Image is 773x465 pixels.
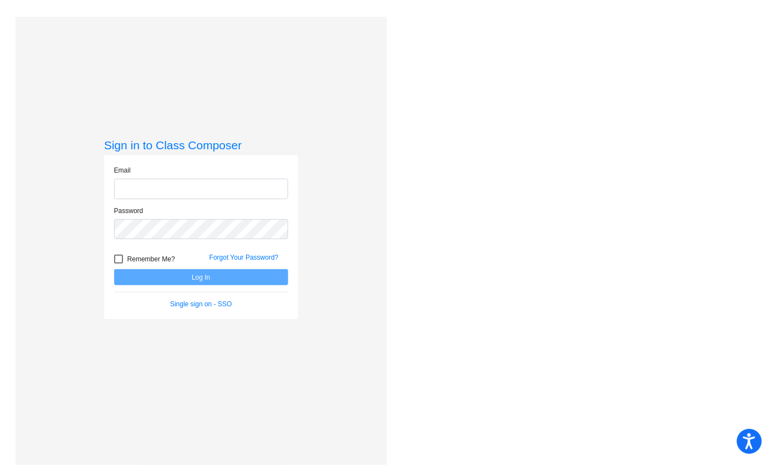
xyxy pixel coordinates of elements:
[114,206,144,216] label: Password
[114,269,288,285] button: Log In
[127,252,175,266] span: Remember Me?
[170,300,232,308] a: Single sign on - SSO
[209,254,279,261] a: Forgot Your Password?
[104,138,298,152] h3: Sign in to Class Composer
[114,165,131,175] label: Email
